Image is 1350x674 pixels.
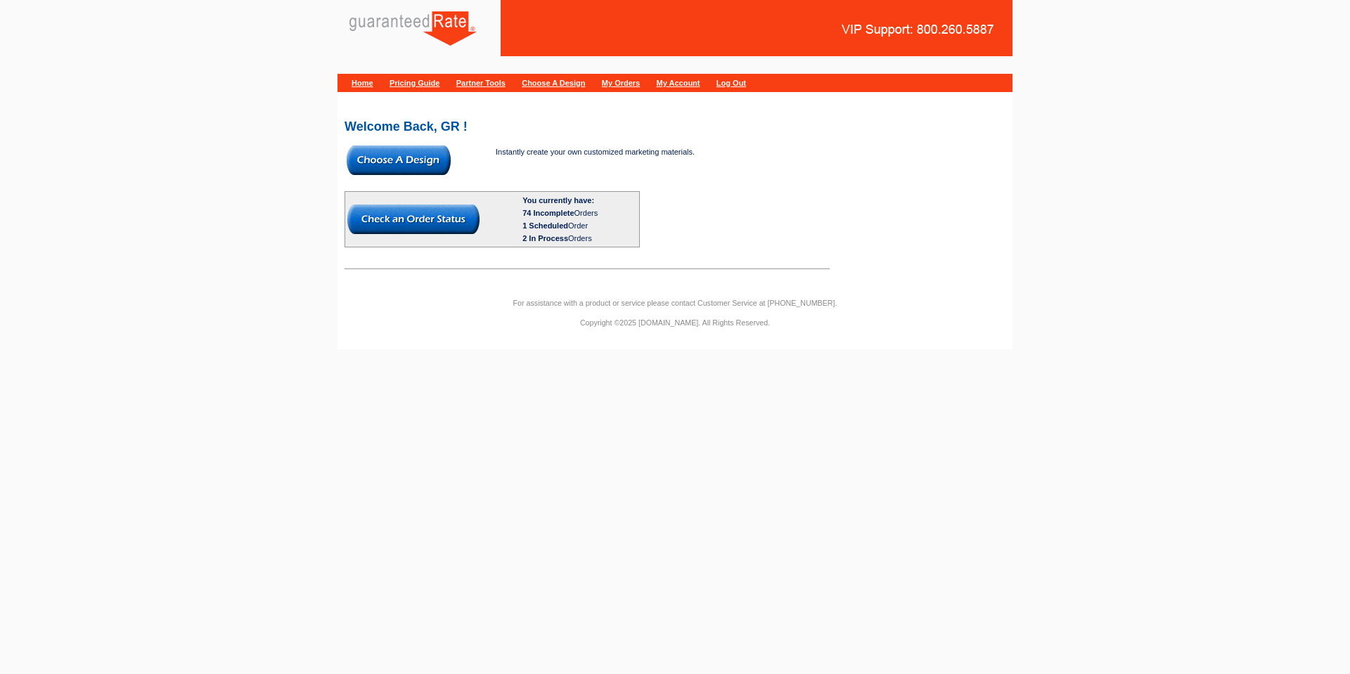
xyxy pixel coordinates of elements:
div: Orders Order Orders [522,207,637,245]
b: You currently have: [522,196,594,205]
a: My Account [657,79,700,87]
a: Home [352,79,373,87]
span: Instantly create your own customized marketing materials. [496,148,695,156]
h2: Welcome Back, GR ! [345,120,1005,133]
p: Copyright ©2025 [DOMAIN_NAME]. All Rights Reserved. [337,316,1012,329]
a: My Orders [602,79,640,87]
span: 74 Incomplete [522,209,574,217]
img: button-check-order-status.gif [347,205,480,234]
p: For assistance with a product or service please contact Customer Service at [PHONE_NUMBER]. [337,297,1012,309]
a: Log Out [716,79,746,87]
span: 2 In Process [522,234,568,242]
a: Choose A Design [522,79,585,87]
a: Partner Tools [456,79,506,87]
span: 1 Scheduled [522,221,568,230]
img: button-choose-design.gif [347,145,451,175]
a: Pricing Guide [390,79,440,87]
